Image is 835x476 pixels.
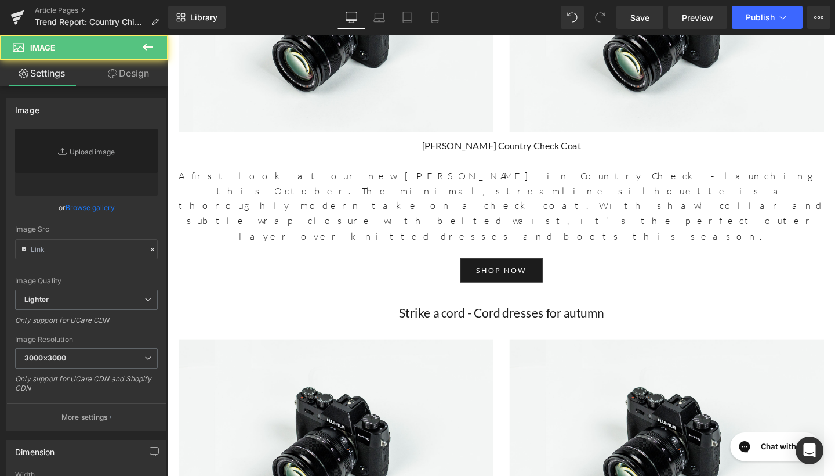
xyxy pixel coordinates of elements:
[61,412,108,423] p: More settings
[421,6,449,29] a: Mobile
[393,6,421,29] a: Tablet
[589,6,612,29] button: Redo
[561,6,584,29] button: Undo
[15,201,158,214] div: or
[24,295,49,304] b: Lighter
[668,6,727,29] a: Preview
[35,17,146,27] span: Trend Report: Country Chic for AW25
[24,354,66,362] b: 3000x3000
[86,60,170,86] a: Design
[807,6,830,29] button: More
[630,12,649,24] span: Save
[15,374,158,401] div: Only support for UCare CDN and Shopify CDN
[586,414,690,452] iframe: Gorgias live chat messenger
[168,6,226,29] a: New Library
[66,197,115,218] a: Browse gallery
[15,441,55,457] div: Dimension
[746,13,775,22] span: Publish
[307,235,394,261] a: shop now
[7,403,166,431] button: More settings
[35,6,168,15] a: Article Pages
[796,437,823,464] div: Open Intercom Messenger
[15,225,158,233] div: Image Src
[243,284,459,300] strong: Strike a cord - Cord dresses for autumn
[15,99,39,115] div: Image
[15,277,158,285] div: Image Quality
[15,316,158,333] div: Only support for UCare CDN
[324,241,377,254] span: shop now
[15,239,158,259] input: Link
[682,12,713,24] span: Preview
[732,6,803,29] button: Publish
[267,110,434,122] strong: [PERSON_NAME] Country Check Coat
[190,12,217,23] span: Library
[365,6,393,29] a: Laptop
[15,336,158,344] div: Image Resolution
[337,6,365,29] a: Desktop
[30,43,55,52] span: Image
